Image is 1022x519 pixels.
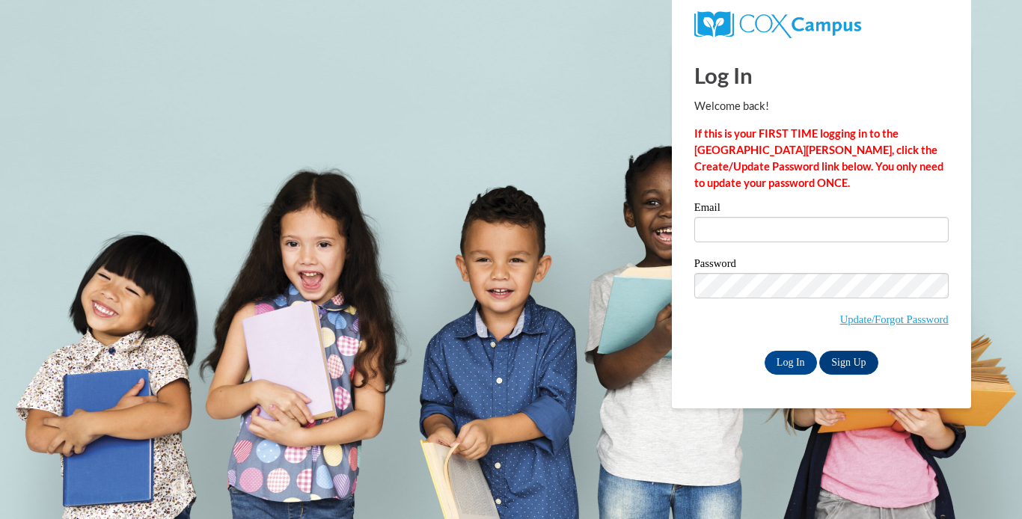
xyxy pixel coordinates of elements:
[694,202,949,217] label: Email
[694,11,861,38] img: COX Campus
[694,17,861,30] a: COX Campus
[694,98,949,114] p: Welcome back!
[819,351,878,375] a: Sign Up
[694,60,949,90] h1: Log In
[765,351,817,375] input: Log In
[694,127,943,189] strong: If this is your FIRST TIME logging in to the [GEOGRAPHIC_DATA][PERSON_NAME], click the Create/Upd...
[840,313,949,325] a: Update/Forgot Password
[694,258,949,273] label: Password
